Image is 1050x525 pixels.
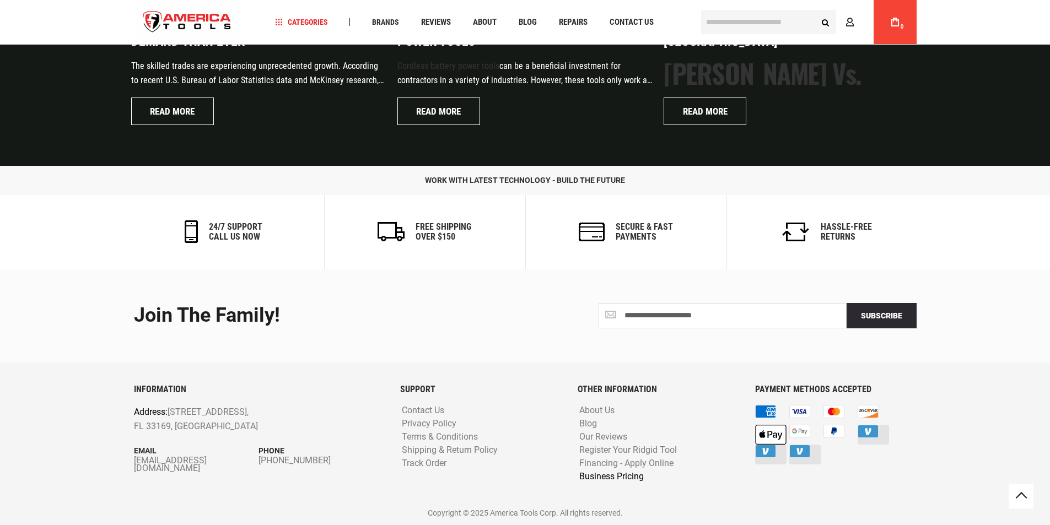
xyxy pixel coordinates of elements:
[554,15,593,30] a: Repairs
[616,222,673,241] h6: secure & fast payments
[270,15,333,30] a: Categories
[134,445,259,457] p: Email
[664,98,746,125] a: Read more
[399,419,459,429] a: Privacy Policy
[209,222,262,241] h6: 24/7 support call us now
[259,445,384,457] p: Phone
[134,457,259,472] a: [EMAIL_ADDRESS][DOMAIN_NAME]
[416,222,471,241] h6: Free Shipping Over $150
[134,2,241,43] a: store logo
[367,15,404,30] a: Brands
[847,303,917,328] button: Subscribe
[134,385,384,394] h6: INFORMATION
[664,59,919,117] h1: [PERSON_NAME] vs. [GEOGRAPHIC_DATA]: Comparing the Tool Brands
[755,385,916,394] h6: PAYMENT METHODS ACCEPTED
[577,445,680,456] a: Register Your Ridgid Tool
[815,12,836,33] button: Search
[134,507,917,519] p: Copyright © 2025 America Tools Corp. All rights reserved.
[131,98,214,125] a: Read more
[861,311,902,320] span: Subscribe
[577,458,676,469] a: Financing - Apply Online
[134,405,334,433] p: [STREET_ADDRESS], FL 33169, [GEOGRAPHIC_DATA]
[473,18,497,26] span: About
[605,15,659,30] a: Contact Us
[275,18,328,26] span: Categories
[610,18,654,26] span: Contact Us
[577,419,600,429] a: Blog
[901,24,904,30] span: 0
[416,15,456,30] a: Reviews
[399,405,447,416] a: Contact Us
[559,18,588,26] span: Repairs
[577,432,630,442] a: Our Reviews
[468,15,502,30] a: About
[577,472,647,482] a: Business Pricing
[399,458,449,469] a: Track Order
[397,98,480,125] a: Read more
[259,457,384,464] a: [PHONE_NUMBER]
[400,385,561,394] h6: SUPPORT
[421,18,451,26] span: Reviews
[134,407,168,417] span: Address:
[514,15,542,30] a: Blog
[397,61,499,71] a: Cordless battery power tools
[372,18,399,26] span: Brands
[134,2,241,43] img: America Tools
[519,18,537,26] span: Blog
[578,385,739,394] h6: OTHER INFORMATION
[397,59,653,87] p: can be a beneficial investment for contractors in a variety of industries. However, these tools o...
[134,305,517,327] div: Join the Family!
[399,432,481,442] a: Terms & Conditions
[399,445,500,456] a: Shipping & Return Policy
[131,59,386,87] p: The skilled trades are experiencing unprecedented growth. According to recent U.S. Bureau of Labo...
[577,405,617,416] a: About Us
[821,222,872,241] h6: Hassle-Free Returns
